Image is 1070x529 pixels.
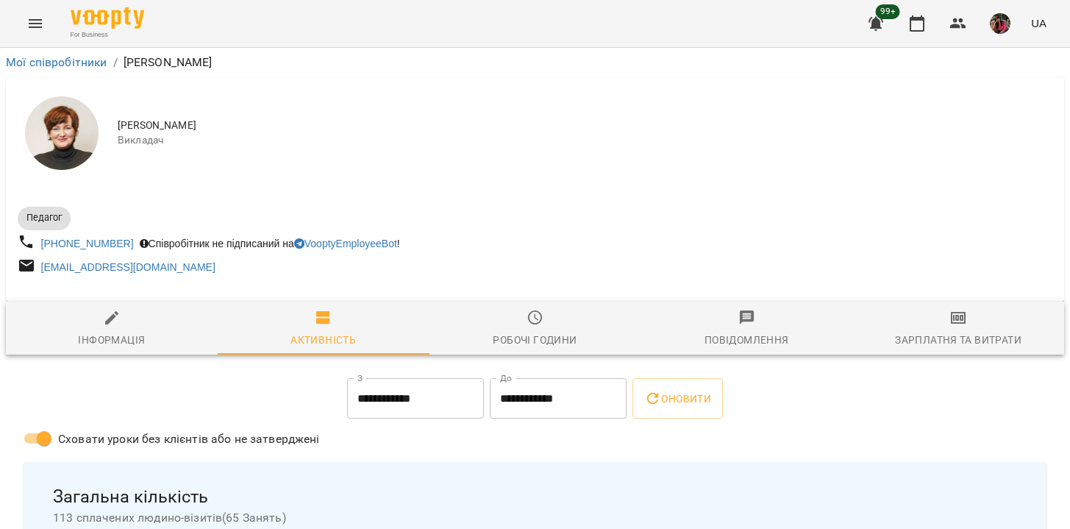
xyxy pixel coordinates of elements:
div: Повідомлення [705,331,789,349]
span: Викладач [118,133,1052,148]
a: VooptyEmployeeBot [294,238,397,249]
span: Сховати уроки без клієнтів або не затверджені [58,430,320,448]
span: UA [1031,15,1046,31]
img: Кухно Ірина [25,96,99,170]
span: 99+ [876,4,900,19]
div: Зарплатня та Витрати [895,331,1021,349]
nav: breadcrumb [6,54,1064,71]
div: Робочі години [493,331,577,349]
span: 113 сплачених людино-візитів ( 65 Занять ) [53,509,1017,527]
span: Оновити [644,390,711,408]
a: Мої співробітники [6,55,107,69]
button: Оновити [632,378,723,419]
span: For Business [71,30,144,40]
li: / [113,54,118,71]
p: [PERSON_NAME] [124,54,213,71]
span: Загальна кількість [53,486,1017,508]
img: 7105fa523d679504fad829f6fcf794f1.JPG [990,13,1010,34]
div: Активність [290,331,356,349]
button: UA [1025,10,1052,37]
span: [PERSON_NAME] [118,118,1052,133]
a: [EMAIL_ADDRESS][DOMAIN_NAME] [41,261,215,273]
div: Інформація [78,331,145,349]
span: Педагог [18,211,71,224]
div: Співробітник не підписаний на ! [137,233,403,254]
img: Voopty Logo [71,7,144,29]
button: Menu [18,6,53,41]
a: [PHONE_NUMBER] [41,238,134,249]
